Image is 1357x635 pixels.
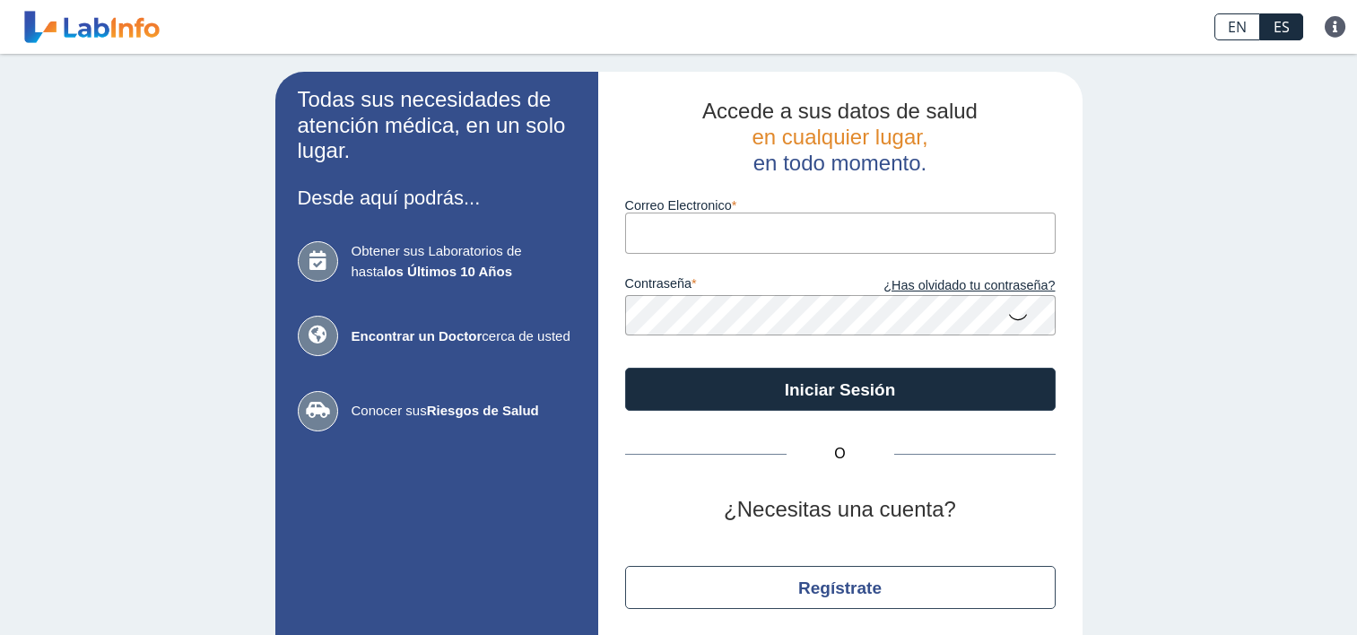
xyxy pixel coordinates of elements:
[427,403,539,418] b: Riesgos de Salud
[625,198,1056,213] label: Correo Electronico
[752,125,927,149] span: en cualquier lugar,
[384,264,512,279] b: los Últimos 10 Años
[352,241,576,282] span: Obtener sus Laboratorios de hasta
[625,276,840,296] label: contraseña
[352,401,576,422] span: Conocer sus
[352,328,483,344] b: Encontrar un Doctor
[840,276,1056,296] a: ¿Has olvidado tu contraseña?
[1260,13,1303,40] a: ES
[352,326,576,347] span: cerca de usted
[298,87,576,164] h2: Todas sus necesidades de atención médica, en un solo lugar.
[702,99,978,123] span: Accede a sus datos de salud
[298,187,576,209] h3: Desde aquí podrás...
[625,497,1056,523] h2: ¿Necesitas una cuenta?
[753,151,926,175] span: en todo momento.
[1214,13,1260,40] a: EN
[625,566,1056,609] button: Regístrate
[787,443,894,465] span: O
[625,368,1056,411] button: Iniciar Sesión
